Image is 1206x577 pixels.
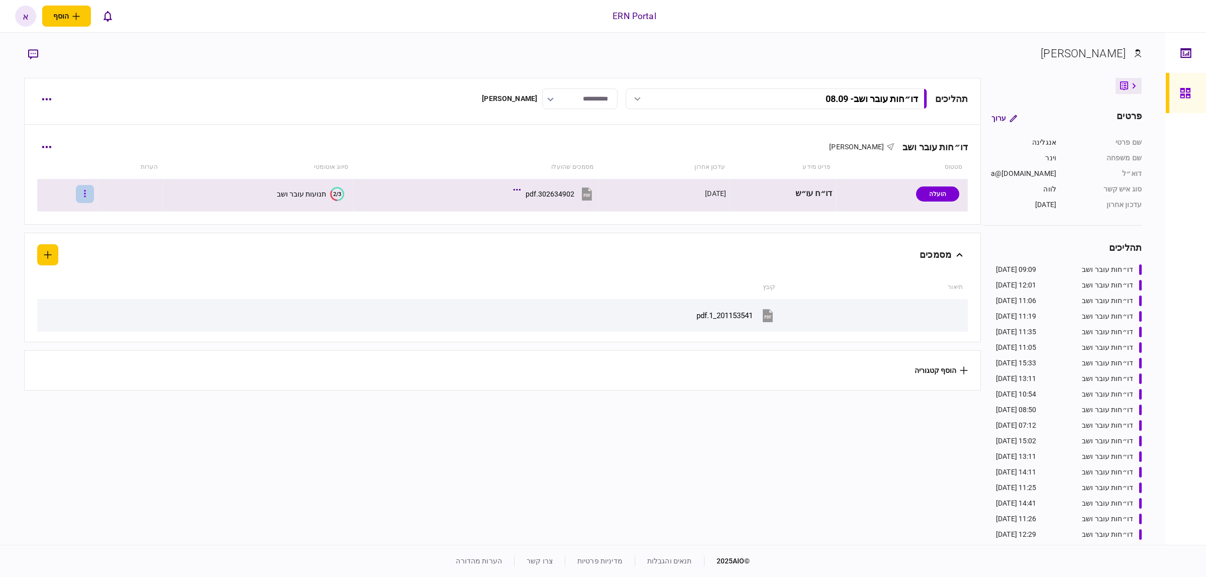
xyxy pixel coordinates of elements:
div: פרטים [1117,109,1142,127]
div: 11:35 [DATE] [996,327,1037,337]
a: דו״חות עובר ושב11:05 [DATE] [996,342,1142,353]
div: 12:01 [DATE] [996,280,1037,291]
div: דו״חות עובר ושב [894,142,968,152]
div: 13:11 [DATE] [996,451,1037,462]
div: דו״חות עובר ושב [1082,358,1133,368]
div: a@[DOMAIN_NAME] [983,168,1056,179]
div: 11:25 [DATE] [996,483,1037,493]
div: © 2025 AIO [704,556,750,566]
div: דו״חות עובר ושב [1082,436,1133,446]
button: 302634902.pdf [516,182,594,205]
div: דו״חות עובר ושב - 08.09 [826,93,918,104]
a: דו״חות עובר ושב12:01 [DATE] [996,280,1142,291]
div: דו״חות עובר ושב [1082,420,1133,431]
div: לווה [983,184,1056,195]
th: פריט מידע [730,156,836,179]
div: אנגלינה [983,137,1056,148]
a: דו״חות עובר ושב11:19 [DATE] [996,311,1142,322]
button: פתח תפריט להוספת לקוח [42,6,91,27]
a: תנאים והגבלות [647,557,692,565]
div: [DATE] [705,188,726,199]
div: עדכון אחרון [1066,200,1142,210]
div: 14:41 [DATE] [996,498,1037,509]
div: 201153541_1.pdf [696,311,753,320]
div: דו״חות עובר ושב [1082,514,1133,524]
a: דו״חות עובר ושב13:11 [DATE] [996,373,1142,384]
div: דו״חות עובר ושב [1082,498,1133,509]
th: סטטוס [836,156,968,179]
a: דו״חות עובר ושב11:25 [DATE] [996,483,1142,493]
a: מדיניות פרטיות [577,557,623,565]
th: מסמכים שהועלו [353,156,598,179]
button: הוסף קטגוריה [915,366,968,374]
div: תהליכים [983,241,1142,254]
a: הערות מהדורה [456,557,502,565]
a: דו״חות עובר ושב14:41 [DATE] [996,498,1142,509]
div: [DATE] [983,200,1056,210]
div: דו״חות עובר ושב [1082,483,1133,493]
div: וינר [983,153,1056,163]
div: סוג איש קשר [1066,184,1142,195]
div: תנועות עובר ושב [277,190,326,198]
a: דו״חות עובר ושב10:54 [DATE] [996,389,1142,400]
div: 09:09 [DATE] [996,264,1037,275]
div: דו״חות עובר ושב [1082,405,1133,415]
th: הערות [97,156,163,179]
div: דו״חות עובר ושב [1082,529,1133,540]
div: דו״חות עובר ושב [1082,264,1133,275]
button: דו״חות עובר ושב- 08.09 [626,88,927,109]
button: 201153541_1.pdf [696,304,775,327]
a: דו״חות עובר ושב07:12 [DATE] [996,420,1142,431]
div: 08:50 [DATE] [996,405,1037,415]
div: מסמכים [920,244,951,265]
a: דו״חות עובר ושב12:29 [DATE] [996,529,1142,540]
button: 2/3תנועות עובר ושב [277,187,344,201]
div: דו״חות עובר ושב [1082,467,1133,477]
button: ערוך [983,109,1025,127]
div: דו״חות עובר ושב [1082,389,1133,400]
div: דו״חות עובר ושב [1082,342,1133,353]
div: שם משפחה [1066,153,1142,163]
a: דו״חות עובר ושב11:06 [DATE] [996,296,1142,306]
a: דו״חות עובר ושב14:11 [DATE] [996,467,1142,477]
div: דו״חות עובר ושב [1082,327,1133,337]
div: דו״חות עובר ושב [1082,451,1133,462]
a: צרו קשר [527,557,553,565]
a: דו״חות עובר ושב09:09 [DATE] [996,264,1142,275]
div: 11:26 [DATE] [996,514,1037,524]
th: סיווג אוטומטי [163,156,353,179]
span: [PERSON_NAME] [829,143,884,151]
div: הועלה [916,186,959,202]
div: דו״חות עובר ושב [1082,311,1133,322]
a: דו״חות עובר ושב13:11 [DATE] [996,451,1142,462]
div: ERN Portal [613,10,656,23]
th: קובץ [113,276,780,299]
div: 14:11 [DATE] [996,467,1037,477]
div: 15:33 [DATE] [996,358,1037,368]
div: 13:11 [DATE] [996,373,1037,384]
a: דו״חות עובר ושב08:50 [DATE] [996,405,1142,415]
div: [PERSON_NAME] [482,93,537,104]
div: דו״חות עובר ושב [1082,280,1133,291]
div: [PERSON_NAME] [1041,45,1126,62]
th: עדכון אחרון [598,156,730,179]
div: 302634902.pdf [526,190,574,198]
div: 12:29 [DATE] [996,529,1037,540]
a: דו״חות עובר ושב15:02 [DATE] [996,436,1142,446]
div: דו״חות עובר ושב [1082,373,1133,384]
div: שם פרטי [1066,137,1142,148]
text: 2/3 [333,190,341,197]
div: 11:06 [DATE] [996,296,1037,306]
a: דו״חות עובר ושב15:33 [DATE] [996,358,1142,368]
a: דו״חות עובר ושב11:26 [DATE] [996,514,1142,524]
div: 11:05 [DATE] [996,342,1037,353]
div: דוא״ל [1066,168,1142,179]
a: דו״חות עובר ושב11:35 [DATE] [996,327,1142,337]
div: 07:12 [DATE] [996,420,1037,431]
div: 11:19 [DATE] [996,311,1037,322]
div: 15:02 [DATE] [996,436,1037,446]
div: 10:54 [DATE] [996,389,1037,400]
th: תיאור [780,276,968,299]
button: א [15,6,36,27]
